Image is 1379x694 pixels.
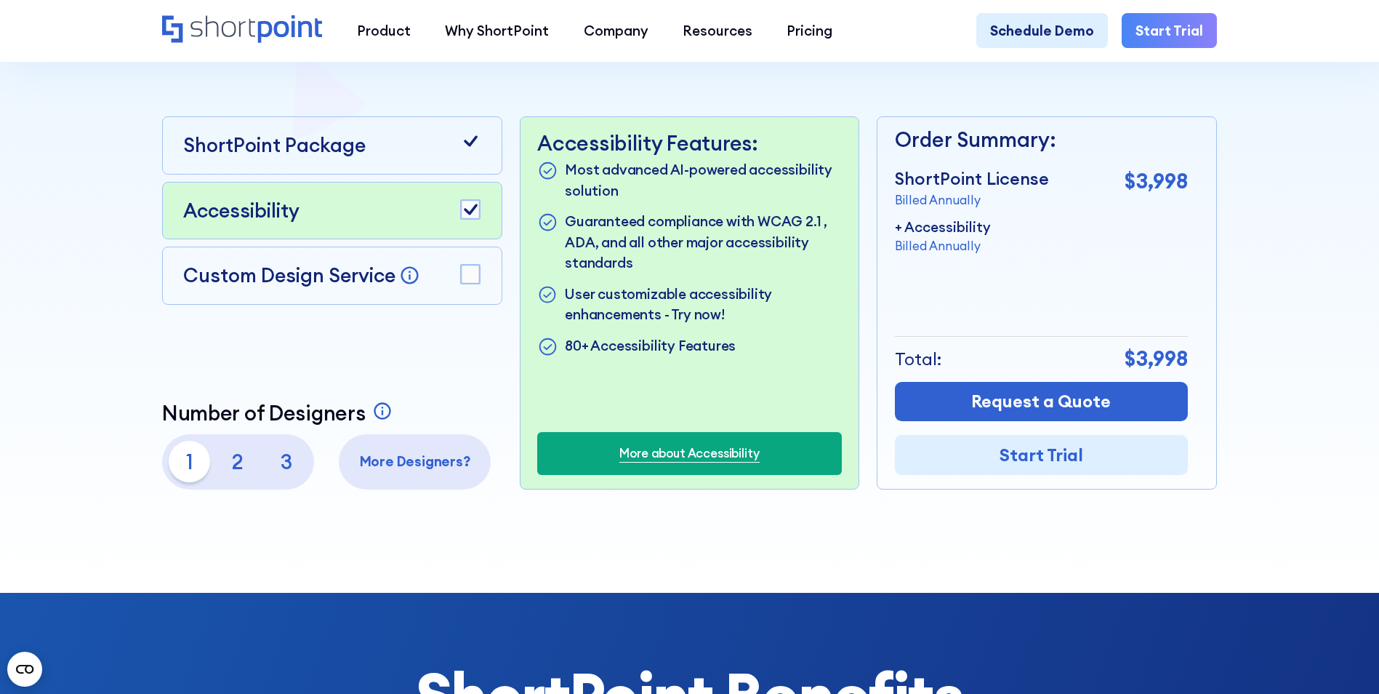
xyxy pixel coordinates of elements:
p: + Accessibility [895,217,991,237]
p: Billed Annually [895,191,1049,210]
p: Guaranteed compliance with WCAG 2.1 , ADA, and all other major accessibility standards [565,211,842,273]
p: Order Summary: [895,124,1188,156]
button: Open CMP widget [7,652,42,687]
p: ShortPoint License [895,166,1049,192]
p: Number of Designers [162,401,366,426]
p: 1 [169,441,210,482]
a: Start Trial [895,435,1188,475]
a: Home [162,15,323,45]
p: 2 [217,441,259,482]
a: Pricing [770,13,850,47]
p: Billed Annually [895,237,991,255]
a: Schedule Demo [976,13,1108,47]
p: 3 [265,441,307,482]
p: Total: [895,346,942,372]
p: $3,998 [1125,166,1188,197]
p: ShortPoint Package [183,131,366,160]
p: Custom Design Service [183,263,395,287]
a: Number of Designers [162,401,397,426]
a: More about Accessibility [619,444,759,463]
div: Why ShortPoint [445,20,549,41]
a: Company [566,13,665,47]
a: Product [339,13,427,47]
p: 80+ Accessibility Features [565,335,736,358]
div: Company [584,20,648,41]
div: Resources [683,20,752,41]
p: User customizable accessibility enhancements - Try now! [565,284,842,325]
iframe: Chat Widget [1117,525,1379,694]
div: Pricing [787,20,832,41]
a: Start Trial [1122,13,1217,47]
p: Accessibility [183,196,299,226]
p: $3,998 [1125,343,1188,375]
a: Request a Quote [895,382,1188,422]
a: Resources [665,13,769,47]
p: Accessibility Features: [537,131,842,156]
div: Product [357,20,411,41]
a: Why ShortPoint [428,13,566,47]
p: More Designers? [346,451,484,471]
p: Most advanced AI-powered accessibility solution [565,159,842,201]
